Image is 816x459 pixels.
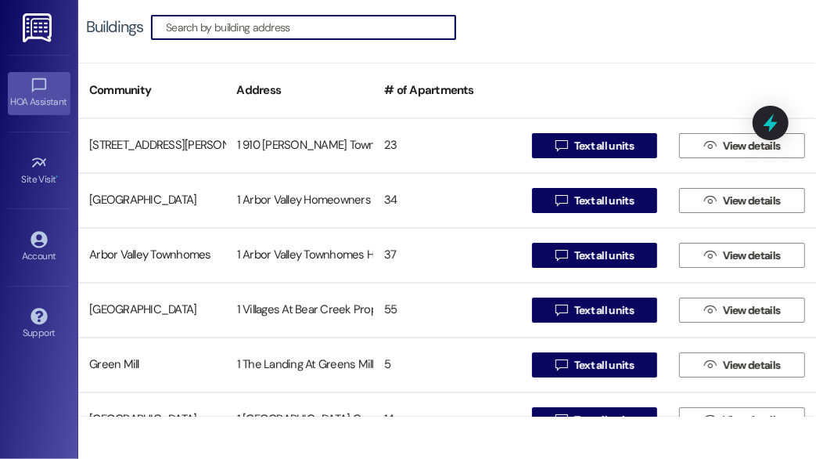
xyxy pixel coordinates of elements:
button: Text all units [532,188,658,213]
div: 34 [373,185,521,216]
div: Community [78,71,226,110]
i:  [555,304,567,316]
i:  [704,414,716,426]
a: Account [8,226,70,269]
div: [GEOGRAPHIC_DATA] [78,185,226,216]
button: View details [679,352,805,378]
div: 37 [373,240,521,271]
div: # of Apartments [373,71,521,110]
i:  [555,414,567,426]
button: View details [679,298,805,323]
button: Text all units [532,243,658,268]
div: 1 Arbor Valley Homeowners Association, Inc. [226,185,374,216]
a: HOA Assistant [8,72,70,114]
i:  [704,139,716,152]
i:  [555,359,567,371]
div: 1 [GEOGRAPHIC_DATA] Corporation [226,404,374,436]
div: 5 [373,349,521,381]
button: Text all units [532,133,658,158]
a: Site Visit • [8,150,70,192]
button: View details [679,243,805,268]
span: Text all units [574,138,634,154]
div: [GEOGRAPHIC_DATA] [78,404,226,436]
span: Text all units [574,248,634,264]
a: Support [8,303,70,345]
div: Buildings [86,19,143,35]
div: [STREET_ADDRESS][PERSON_NAME] [78,130,226,161]
button: View details [679,133,805,158]
span: • [56,172,59,183]
span: View details [723,138,781,154]
button: View details [679,407,805,432]
div: 1 Villages At Bear Creek Property Owners Association, Inc. [226,295,374,326]
span: View details [723,193,781,209]
div: 55 [373,295,521,326]
i:  [704,194,716,207]
div: Address [226,71,374,110]
button: Text all units [532,298,658,323]
i:  [704,359,716,371]
span: Text all units [574,357,634,374]
i:  [555,194,567,207]
i:  [704,304,716,316]
div: Green Mill [78,349,226,381]
i:  [555,139,567,152]
span: View details [723,412,781,428]
i:  [555,249,567,262]
div: 14 [373,404,521,436]
div: Arbor Valley Townhomes [78,240,226,271]
i:  [704,249,716,262]
span: View details [723,248,781,264]
input: Search by building address [166,16,455,38]
div: [GEOGRAPHIC_DATA] [78,295,226,326]
span: Text all units [574,193,634,209]
img: ResiDesk Logo [23,13,55,42]
button: View details [679,188,805,213]
span: View details [723,302,781,319]
div: 1 910 [PERSON_NAME] Townhouse Corporation [226,130,374,161]
button: Text all units [532,407,658,432]
span: Text all units [574,412,634,428]
div: 1 The Landing At Greens Mill Homeowners Association, Inc. [226,349,374,381]
button: Text all units [532,352,658,378]
div: 1 Arbor Valley Townhomes Homeowners Association, Inc. [226,240,374,271]
div: 23 [373,130,521,161]
span: Text all units [574,302,634,319]
span: View details [723,357,781,374]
